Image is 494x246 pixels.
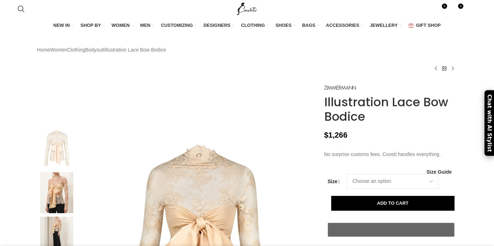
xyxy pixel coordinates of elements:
a: DESIGNERS [203,18,234,33]
nav: Breadcrumb [37,46,166,54]
iframe: Secure express checkout frame [326,240,456,243]
a: BAGS [302,18,319,33]
h1: Illustration Lace Bow Bodice [324,95,457,124]
span: SHOP BY [80,22,101,29]
span: SHOES [276,22,292,29]
bdi: 1,266 [324,131,347,139]
a: Next product [449,64,457,73]
span: CLOTHING [241,22,265,29]
a: Bodysuit [85,46,104,54]
span: NEW IN [53,22,70,29]
a: CLOTHING [241,18,268,33]
span: CUSTOMIZING [161,22,193,29]
a: Clothing [67,46,85,54]
a: Search [14,2,28,16]
a: Site logo [235,6,259,11]
a: 0 [449,2,464,16]
a: JEWELLERY [370,18,401,33]
span: DESIGNERS [203,22,230,29]
a: Previous product [432,64,440,73]
span: $ [324,131,328,139]
span: ACCESSORIES [326,22,359,29]
p: No surprise customs fees. Coveti handles everything. [324,150,457,158]
span: JEWELLERY [370,22,398,29]
span: GIFT SHOP [416,22,441,29]
img: Zimmermann dress [35,127,78,169]
img: Zimmermann [324,86,356,90]
span: 0 [442,4,447,9]
div: My Wishlist [449,2,464,16]
span: BAGS [302,22,315,29]
a: NEW IN [53,18,73,33]
span: Illustration Lace Bow Bodice [104,46,166,54]
a: 0 [433,2,447,16]
a: CUSTOMIZING [161,18,197,33]
a: SHOP BY [80,18,104,33]
span: WOMEN [112,22,130,29]
label: Size [328,178,340,185]
a: MEN [140,18,154,33]
a: Women [50,46,67,54]
button: Add to cart [331,196,455,211]
a: Home [37,46,50,54]
a: ACCESSORIES [326,18,363,33]
button: Pay with GPay [328,223,455,237]
img: GiftBag [408,23,414,28]
span: MEN [140,22,150,29]
img: Zimmermann dresses [35,172,78,214]
a: SHOES [276,18,295,33]
span: 0 [458,4,463,9]
a: GIFT SHOP [408,18,441,33]
div: Main navigation [14,18,480,33]
a: WOMEN [112,18,133,33]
